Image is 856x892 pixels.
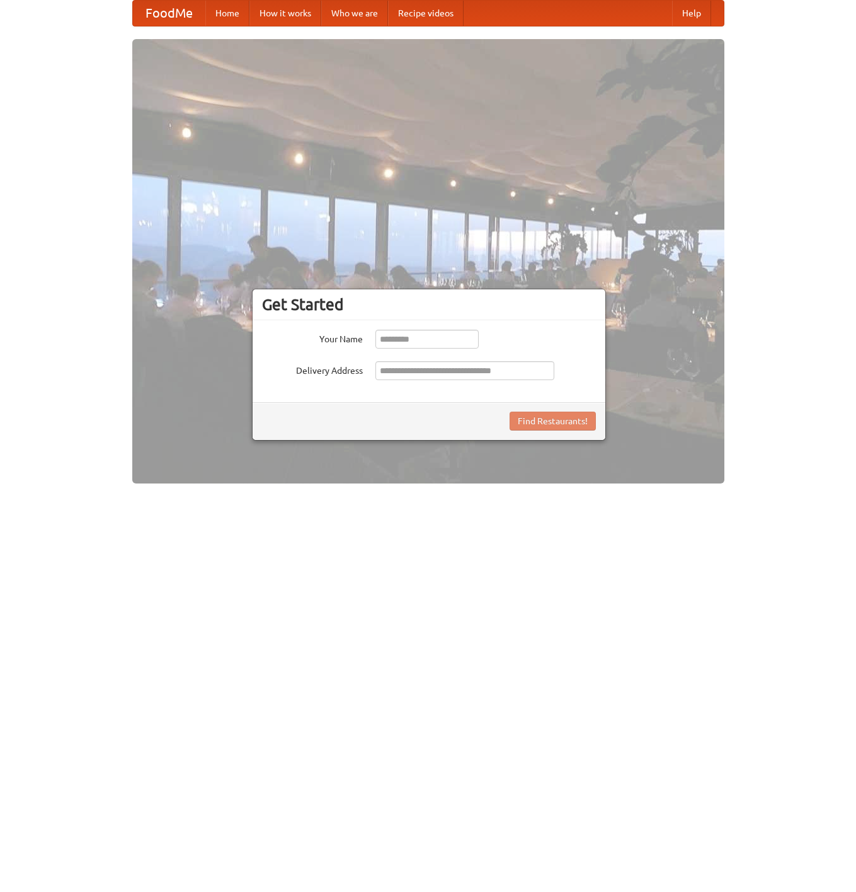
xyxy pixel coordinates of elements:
[133,1,205,26] a: FoodMe
[388,1,464,26] a: Recipe videos
[262,295,596,314] h3: Get Started
[205,1,249,26] a: Home
[262,330,363,345] label: Your Name
[672,1,711,26] a: Help
[321,1,388,26] a: Who we are
[249,1,321,26] a: How it works
[510,412,596,431] button: Find Restaurants!
[262,361,363,377] label: Delivery Address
